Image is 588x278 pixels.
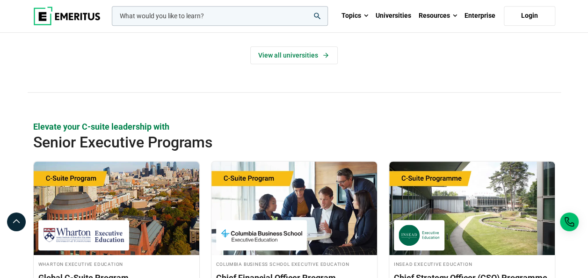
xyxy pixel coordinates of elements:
img: Wharton Executive Education [43,225,124,246]
h4: INSEAD Executive Education [394,260,550,268]
a: Login [504,6,555,26]
h4: Wharton Executive Education [38,260,195,268]
h4: Columbia Business School Executive Education [216,260,372,268]
img: Chief Financial Officer Program | Online Finance Course [211,161,377,255]
img: Chief Strategy Officer (CSO) Programme | Online Leadership Course [389,161,555,255]
p: Elevate your C-suite leadership with [33,121,555,132]
a: View Universities [250,46,338,64]
input: woocommerce-product-search-field-0 [112,6,328,26]
img: Columbia Business School Executive Education [221,225,302,246]
img: Global C-Suite Program | Online Leadership Course [34,161,199,255]
img: INSEAD Executive Education [399,225,440,246]
h2: Senior Executive Programs [33,133,503,152]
